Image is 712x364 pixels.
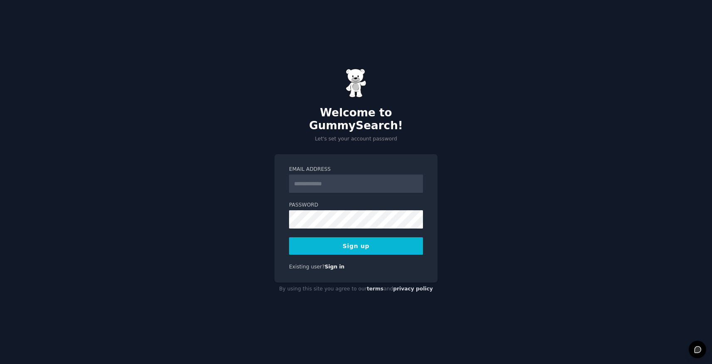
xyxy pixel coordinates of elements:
label: Password [289,202,423,209]
span: Existing user? [289,264,325,270]
h2: Welcome to GummySearch! [274,106,438,133]
img: Gummy Bear [346,69,366,98]
button: Sign up [289,237,423,255]
p: Let's set your account password [274,135,438,143]
label: Email Address [289,166,423,173]
a: privacy policy [393,286,433,292]
a: Sign in [325,264,345,270]
div: By using this site you agree to our and [274,283,438,296]
a: terms [367,286,383,292]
